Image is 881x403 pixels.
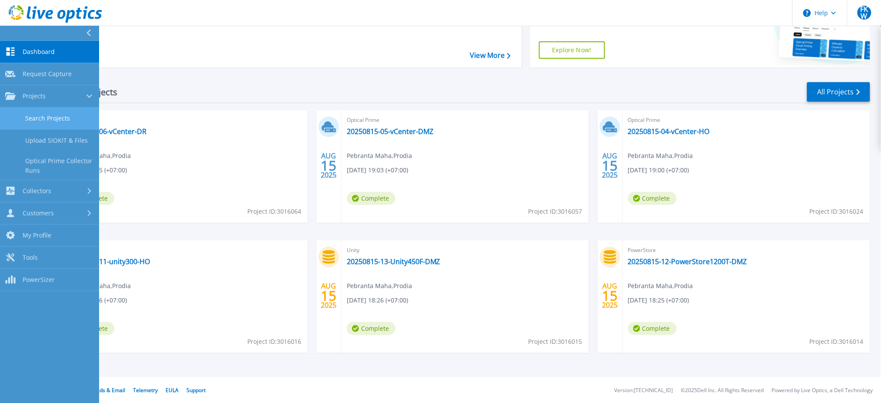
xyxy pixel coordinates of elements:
[23,232,51,239] span: My Profile
[347,257,440,266] a: 20250815-13-Unity450F-DMZ
[628,192,677,205] span: Complete
[628,151,693,161] span: Pebranta Maha , Prodia
[321,292,336,299] span: 15
[628,257,747,266] a: 20250815-12-PowerStore1200T-DMZ
[628,322,677,335] span: Complete
[347,322,396,335] span: Complete
[347,115,584,125] span: Optical Prime
[23,276,55,284] span: PowerSizer
[66,115,303,125] span: Optical Prime
[186,386,206,394] a: Support
[807,82,870,102] a: All Projects
[628,127,710,136] a: 20250815-04-vCenter-HO
[66,245,303,255] span: Unity
[529,337,582,346] span: Project ID: 3016015
[347,127,433,136] a: 20250815-05-vCenter-DMZ
[628,281,693,291] span: Pebranta Maha , Prodia
[347,151,412,161] span: Pebranta Maha , Prodia
[602,162,618,169] span: 15
[23,70,72,78] span: Request Capture
[347,281,412,291] span: Pebranta Maha , Prodia
[470,51,511,60] a: View More
[347,296,408,305] span: [DATE] 18:26 (+07:00)
[96,386,125,394] a: Ads & Email
[858,6,871,20] span: FKW
[133,386,158,394] a: Telemetry
[602,150,618,181] div: AUG 2025
[539,41,605,59] a: Explore Now!
[602,292,618,299] span: 15
[247,207,301,216] span: Project ID: 3016064
[320,150,337,181] div: AUG 2025
[628,115,865,125] span: Optical Prime
[615,388,673,393] li: Version: [TECHNICAL_ID]
[628,165,689,175] span: [DATE] 19:00 (+07:00)
[66,257,150,266] a: 20250815-11-unity300-HO
[772,388,873,393] li: Powered by Live Optics, a Dell Technology
[23,92,46,100] span: Projects
[628,296,689,305] span: [DATE] 18:25 (+07:00)
[321,162,336,169] span: 15
[23,254,38,262] span: Tools
[66,127,146,136] a: 20250815-06-vCenter-DR
[347,192,396,205] span: Complete
[529,207,582,216] span: Project ID: 3016057
[602,280,618,312] div: AUG 2025
[166,386,179,394] a: EULA
[347,165,408,175] span: [DATE] 19:03 (+07:00)
[810,337,864,346] span: Project ID: 3016014
[23,209,54,217] span: Customers
[247,337,301,346] span: Project ID: 3016016
[810,207,864,216] span: Project ID: 3016024
[23,187,51,195] span: Collectors
[681,388,764,393] li: © 2025 Dell Inc. All Rights Reserved
[23,48,55,56] span: Dashboard
[628,245,865,255] span: PowerStore
[347,245,584,255] span: Unity
[320,280,337,312] div: AUG 2025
